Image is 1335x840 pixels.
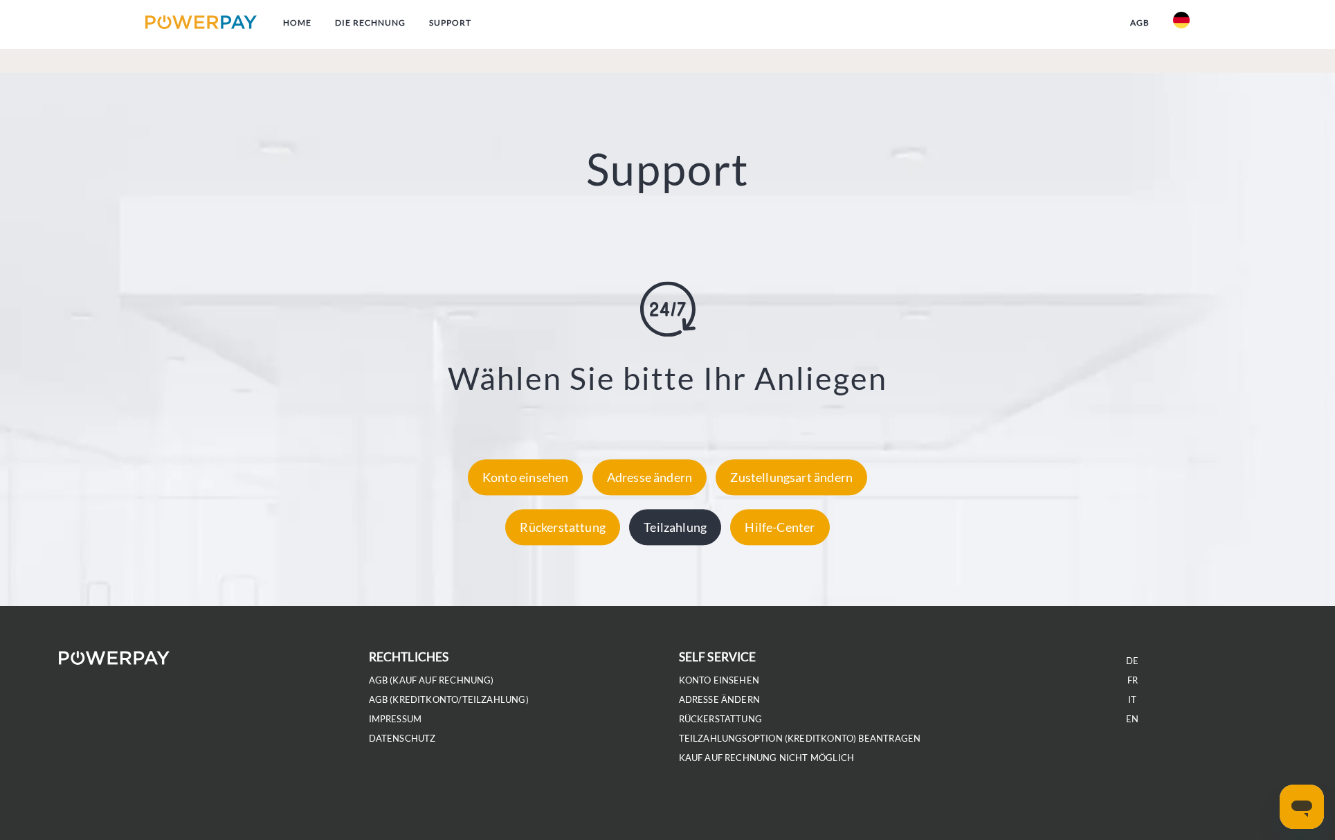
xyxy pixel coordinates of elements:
[271,10,323,35] a: Home
[1280,785,1324,829] iframe: Schaltfläche zum Öffnen des Messaging-Fensters
[1173,12,1190,28] img: de
[369,733,436,744] a: DATENSCHUTZ
[727,519,833,535] a: Hilfe-Center
[59,651,170,665] img: logo-powerpay-white.svg
[1127,674,1138,686] a: FR
[1126,713,1138,725] a: EN
[145,15,257,29] img: logo-powerpay.svg
[369,713,422,725] a: IMPRESSUM
[1126,655,1138,667] a: DE
[679,733,921,744] a: Teilzahlungsoption (KREDITKONTO) beantragen
[369,650,449,664] b: rechtliches
[502,519,624,535] a: Rückerstattung
[626,519,725,535] a: Teilzahlung
[679,752,855,764] a: Kauf auf Rechnung nicht möglich
[589,470,711,485] a: Adresse ändern
[730,509,829,545] div: Hilfe-Center
[505,509,620,545] div: Rückerstattung
[679,694,761,706] a: Adresse ändern
[369,674,494,686] a: AGB (Kauf auf Rechnung)
[629,509,721,545] div: Teilzahlung
[464,470,587,485] a: Konto einsehen
[84,359,1251,397] h3: Wählen Sie bitte Ihr Anliegen
[592,459,707,495] div: Adresse ändern
[369,694,529,706] a: AGB (Kreditkonto/Teilzahlung)
[716,459,867,495] div: Zustellungsart ändern
[1128,694,1136,706] a: IT
[468,459,583,495] div: Konto einsehen
[712,470,871,485] a: Zustellungsart ändern
[323,10,417,35] a: DIE RECHNUNG
[417,10,483,35] a: SUPPORT
[679,650,756,664] b: self service
[66,142,1268,197] h2: Support
[640,281,696,337] img: online-shopping.svg
[679,674,760,686] a: Konto einsehen
[679,713,763,725] a: Rückerstattung
[1118,10,1161,35] a: agb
